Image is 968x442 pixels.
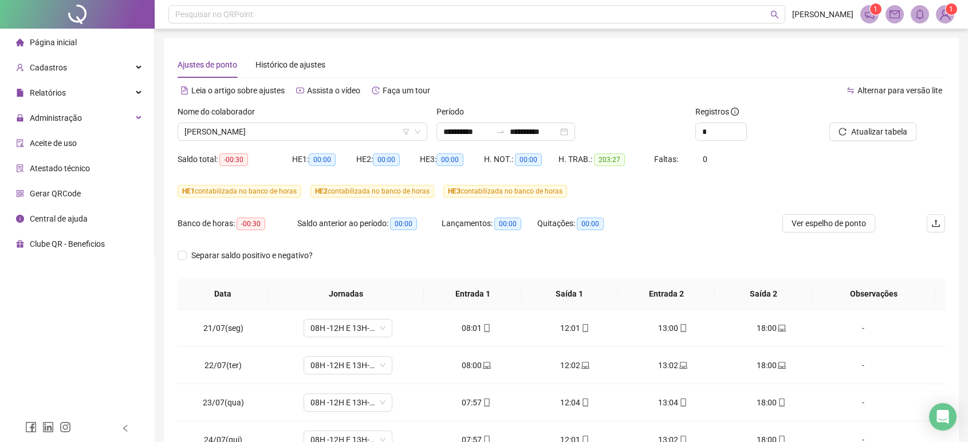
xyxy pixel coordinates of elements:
[731,322,810,334] div: 18:00
[594,153,625,166] span: 203:27
[829,359,897,372] div: -
[16,38,24,46] span: home
[534,322,614,334] div: 12:01
[436,322,516,334] div: 08:01
[857,86,942,95] span: Alternar para versão lite
[482,324,491,332] span: mobile
[482,398,491,407] span: mobile
[496,127,505,136] span: to
[558,153,655,166] div: H. TRAB.:
[373,153,400,166] span: 00:00
[829,396,897,409] div: -
[178,105,262,118] label: Nome do colaborador
[436,359,516,372] div: 08:00
[484,153,558,166] div: H. NOT.:
[310,319,385,337] span: 08H -12H E 13H-18H
[537,217,633,230] div: Quitações:
[310,185,434,198] span: contabilizada no banco de horas
[203,398,244,407] span: 23/07(qua)
[420,153,484,166] div: HE 3:
[496,127,505,136] span: swap-right
[30,164,90,173] span: Atestado técnico
[30,139,77,148] span: Aceite de uso
[580,324,589,332] span: mobile
[633,322,713,334] div: 13:00
[30,239,105,248] span: Clube QR - Beneficios
[187,249,317,262] span: Separar saldo positivo e negativo?
[580,398,589,407] span: mobile
[851,125,907,138] span: Atualizar tabela
[372,86,380,94] span: history
[534,396,614,409] div: 12:04
[30,113,82,123] span: Administração
[16,215,24,223] span: info-circle
[777,361,786,369] span: laptop
[873,5,878,13] span: 1
[16,164,24,172] span: solution
[16,190,24,198] span: qrcode
[424,278,521,310] th: Entrada 1
[436,153,463,166] span: 00:00
[654,155,680,164] span: Faltas:
[633,359,713,372] div: 13:02
[864,9,875,19] span: notification
[618,278,715,310] th: Entrada 2
[237,218,265,230] span: -00:30
[436,105,471,118] label: Período
[448,187,461,195] span: HE 3
[494,218,521,230] span: 00:00
[770,10,779,19] span: search
[310,357,385,374] span: 08H -12H E 13H-18H
[931,219,941,228] span: upload
[946,3,957,15] sup: Atualize o seu contato no menu Meus Dados
[30,214,88,223] span: Central de ajuda
[777,324,786,332] span: laptop
[315,187,328,195] span: HE 2
[383,86,430,95] span: Faça um tour
[30,63,67,72] span: Cadastros
[16,240,24,248] span: gift
[16,64,24,72] span: user-add
[678,324,687,332] span: mobile
[695,105,739,118] span: Registros
[715,278,812,310] th: Saída 2
[297,217,441,230] div: Saldo anterior ao período:
[792,217,866,230] span: Ver espelho de ponto
[812,278,935,310] th: Observações
[678,361,687,369] span: laptop
[731,359,810,372] div: 18:00
[178,185,301,198] span: contabilizada no banco de horas
[703,155,707,164] span: 0
[414,128,421,135] span: down
[16,114,24,122] span: lock
[915,9,925,19] span: bell
[792,8,853,21] span: [PERSON_NAME]
[310,394,385,411] span: 08H -12H E 13H-18H
[839,128,847,136] span: reload
[121,424,129,432] span: left
[219,153,248,166] span: -00:30
[777,398,786,407] span: mobile
[178,278,268,310] th: Data
[731,396,810,409] div: 18:00
[436,396,516,409] div: 07:57
[580,361,589,369] span: laptop
[821,287,926,300] span: Observações
[782,214,875,232] button: Ver espelho de ponto
[268,278,424,310] th: Jornadas
[178,60,237,69] span: Ajustes de ponto
[515,153,542,166] span: 00:00
[296,86,304,94] span: youtube
[870,3,882,15] sup: 1
[178,217,297,230] div: Banco de horas:
[16,89,24,97] span: file
[42,421,54,433] span: linkedin
[30,88,66,97] span: Relatórios
[534,359,614,372] div: 12:02
[390,218,417,230] span: 00:00
[203,323,243,333] span: 21/07(seg)
[829,123,916,141] button: Atualizar tabela
[633,396,713,409] div: 13:04
[442,217,538,230] div: Lançamentos:
[178,153,292,166] div: Saldo total:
